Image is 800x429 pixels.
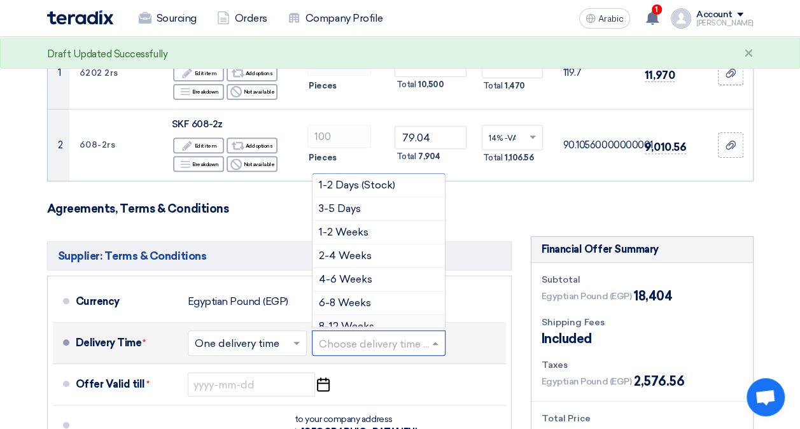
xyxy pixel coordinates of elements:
div: Shipping Fees [542,316,743,329]
font: Breakdown [192,159,219,169]
font: 9,010.56 [645,141,686,153]
td: 90.10560000000001 [553,109,635,181]
font: Not available [243,87,274,97]
td: 608-2rs [69,109,162,181]
span: 1,106.56 [505,151,533,164]
span: SKF 608-2z [172,118,222,130]
span: 1-2 Days (Stock) [319,179,395,191]
span: 3-5 Days [319,202,361,215]
span: Pieces [309,80,336,92]
font: Financial Offer Summary [542,243,659,255]
span: Egyptian Pound (EGP) [542,290,631,303]
h5: Supplier: Terms & Conditions [47,241,512,271]
img: profile_test.png [671,8,691,29]
font: Add options [245,68,272,78]
span: 2-4 Weeks [319,250,372,262]
td: 2 [48,109,69,181]
span: 2,576.56 [634,372,684,391]
input: Unit Price [395,126,466,149]
td: 119.7 [553,37,635,109]
font: 11,970 [645,69,675,81]
a: Orders [207,4,277,32]
span: Pieces [309,151,336,164]
span: Included [542,329,592,348]
div: Subtotal [542,273,743,286]
span: Total [396,78,416,91]
span: 10,500 [418,78,444,91]
div: Egyptian Pound (EGP) [188,290,288,314]
font: Sourcing [157,11,197,26]
span: 18,404 [634,286,672,306]
font: Breakdown [192,87,219,97]
a: Open chat [747,378,785,416]
font: Offer Valid till [76,378,145,391]
div: [PERSON_NAME] [696,20,754,27]
font: Edit item [194,68,216,78]
input: yyyy-mm-dd [188,372,315,397]
img: Teradix logo [47,10,113,25]
span: 1 [652,4,662,15]
td: 1 [48,37,69,109]
font: Not available [243,159,274,169]
td: 6202 2rs [69,37,162,109]
input: RFQ_STEP1.ITEMS.2.AMOUNT_TITLE [307,125,371,148]
font: Orders [235,11,267,26]
div: Total Price [542,412,743,425]
font: Company Profile [305,11,383,26]
span: 1-2 Weeks [319,226,368,238]
h3: Agreements, Terms & Conditions [47,202,754,216]
span: 6-8 Weeks [319,297,371,309]
span: Total [483,80,503,92]
div: × [744,46,754,62]
span: 7,904 [418,150,440,163]
span: Arabic [598,15,624,24]
span: Egyptian Pound (EGP) [542,375,631,388]
span: Total [396,150,416,163]
font: Add options [245,141,272,151]
font: Edit item [194,141,216,151]
span: 8-12 Weeks [319,320,374,332]
div: Draft Updated Successfully [47,47,168,62]
font: Delivery Time [76,337,142,349]
button: Arabic [579,8,630,29]
span: 1,470 [505,80,525,92]
div: Taxes [542,358,743,372]
span: 4-6 Weeks [319,273,372,285]
span: Total [483,151,503,164]
div: Account [696,10,733,20]
ng-select: VAT [482,125,543,150]
div: Currency [76,286,178,317]
a: Sourcing [129,4,207,32]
